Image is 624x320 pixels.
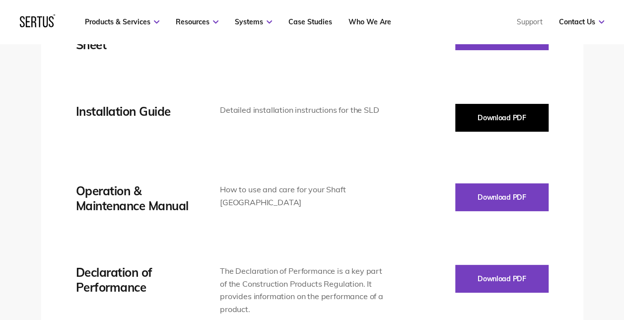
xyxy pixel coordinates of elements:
[455,104,549,132] button: Download PDF
[76,104,190,119] div: Installation Guide
[455,183,549,211] button: Download PDF
[220,265,384,316] div: The Declaration of Performance is a key part of the Construction Products Regulation. It provides...
[348,17,391,26] a: Who We Are
[559,17,604,26] a: Contact Us
[85,17,159,26] a: Products & Services
[220,183,384,209] div: How to use and care for your Shaft [GEOGRAPHIC_DATA]
[76,183,190,213] div: Operation & Maintenance Manual
[176,17,218,26] a: Resources
[455,265,549,293] button: Download PDF
[76,265,190,295] div: Declaration of Performance
[235,17,272,26] a: Systems
[288,17,332,26] a: Case Studies
[220,104,384,117] div: Detailed installation instructions for the SLD
[517,17,543,26] a: Support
